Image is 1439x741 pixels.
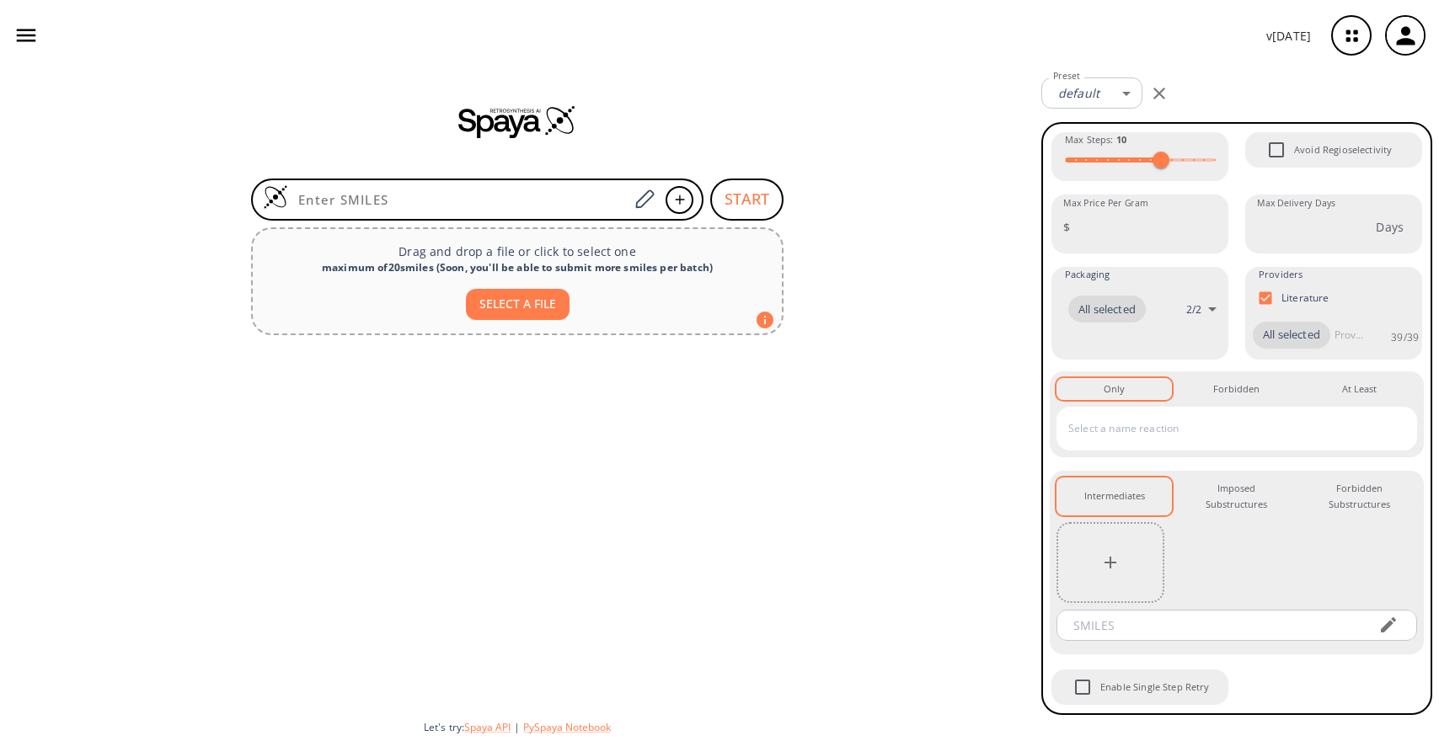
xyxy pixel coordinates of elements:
span: Avoid Regioselectivity [1259,132,1294,168]
button: Spaya API [464,720,511,734]
img: Logo Spaya [263,184,288,210]
button: Forbidden [1179,378,1294,400]
button: SELECT A FILE [466,289,570,320]
p: v [DATE] [1266,27,1311,45]
span: Avoid Regioselectivity [1294,142,1392,157]
span: All selected [1068,301,1146,318]
div: Let's try: [424,720,1028,734]
button: Intermediates [1057,477,1172,515]
label: Preset [1053,70,1080,83]
p: Drag and drop a file or click to select one [266,243,768,260]
label: Max Delivery Days [1257,197,1335,210]
button: Forbidden Substructures [1302,477,1417,515]
span: Packaging [1065,267,1110,282]
label: Max Price Per Gram [1063,197,1148,210]
p: Literature [1281,291,1329,305]
span: Enable Single Step Retry [1100,680,1210,695]
div: maximum of 20 smiles ( Soon, you'll be able to submit more smiles per batch ) [266,260,768,275]
button: START [710,179,784,221]
input: Enter SMILES [288,191,629,208]
button: At Least [1302,378,1417,400]
div: Intermediates [1084,488,1145,504]
p: 39 / 39 [1391,330,1419,344]
p: Days [1376,218,1404,236]
div: Imposed Substructures [1192,481,1281,512]
div: At Least [1342,381,1377,397]
span: All selected [1253,327,1330,344]
div: When Single Step Retry is enabled, if no route is found during retrosynthesis, a retry is trigger... [1050,668,1230,706]
input: SMILES [1062,610,1365,641]
strong: 10 [1116,133,1126,146]
button: Only [1057,378,1172,400]
img: Spaya logo [458,104,576,138]
button: Imposed Substructures [1179,477,1294,515]
input: Provider name [1330,322,1367,349]
span: | [511,720,523,734]
em: default [1058,85,1099,101]
div: Only [1104,381,1125,397]
span: Providers [1259,267,1303,282]
p: 2 / 2 [1186,302,1201,317]
div: Forbidden [1213,381,1260,397]
input: Select a name reaction [1064,415,1384,442]
button: PySpaya Notebook [523,720,611,734]
p: $ [1063,218,1070,236]
span: Max Steps : [1065,132,1126,147]
div: Forbidden Substructures [1315,481,1404,512]
span: Enable Single Step Retry [1065,669,1100,705]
